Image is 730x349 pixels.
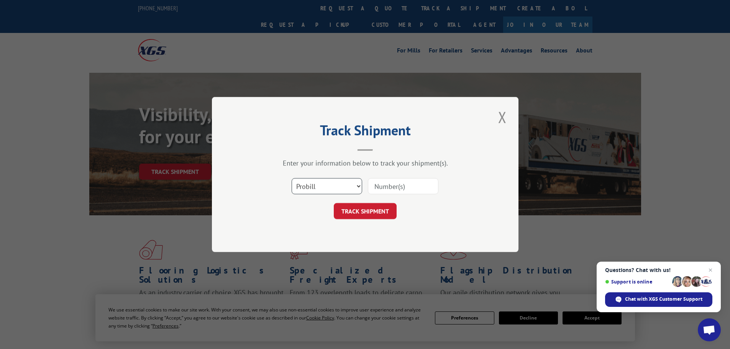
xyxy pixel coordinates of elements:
[625,296,702,303] span: Chat with XGS Customer Support
[496,107,509,128] button: Close modal
[334,203,397,219] button: TRACK SHIPMENT
[605,267,712,273] span: Questions? Chat with us!
[698,318,721,341] a: Open chat
[250,159,480,167] div: Enter your information below to track your shipment(s).
[250,125,480,139] h2: Track Shipment
[368,178,438,194] input: Number(s)
[605,292,712,307] span: Chat with XGS Customer Support
[605,279,669,285] span: Support is online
